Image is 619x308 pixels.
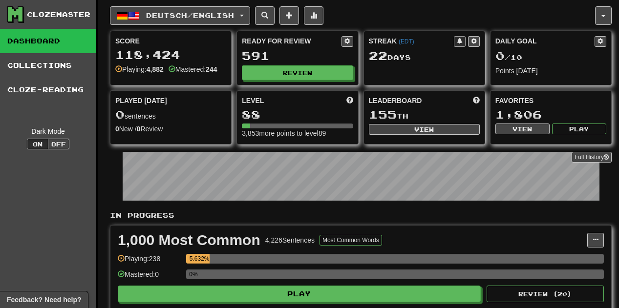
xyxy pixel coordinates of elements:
strong: 4,882 [147,65,164,73]
span: 0 [495,49,505,62]
strong: 0 [115,125,119,133]
button: More stats [304,6,323,25]
button: Review (20) [487,286,604,302]
div: Mastered: 0 [118,269,181,286]
div: Points [DATE] [495,66,606,76]
span: Score more points to level up [346,96,353,105]
div: 1,000 Most Common [118,233,260,247]
button: Deutsch/English [110,6,250,25]
a: (EDT) [399,38,414,45]
span: 0 [115,107,125,121]
div: Dark Mode [7,126,89,136]
button: View [369,124,480,135]
span: Leaderboard [369,96,422,105]
span: 22 [369,49,387,62]
button: Off [48,139,69,149]
div: sentences [115,108,226,121]
span: 155 [369,107,397,121]
div: Day s [369,50,480,62]
p: In Progress [110,210,612,220]
button: Most Common Words [320,235,382,246]
span: Level [242,96,264,105]
span: / 10 [495,53,522,62]
strong: 244 [206,65,217,73]
div: Score [115,36,226,46]
div: 5.632% [189,254,210,264]
div: Clozemaster [27,10,90,20]
strong: 0 [137,125,141,133]
div: 4,226 Sentences [265,235,315,245]
div: 591 [242,50,353,62]
button: Play [552,123,606,134]
div: 1,806 [495,108,606,121]
button: Review [242,65,353,80]
div: Streak [369,36,454,46]
button: On [27,139,48,149]
div: 118,424 [115,49,226,61]
div: Favorites [495,96,606,105]
div: Daily Goal [495,36,595,47]
span: Deutsch / English [146,11,234,20]
div: 3,853 more points to level 89 [242,128,353,138]
span: Open feedback widget [7,295,81,305]
button: Search sentences [255,6,275,25]
div: 88 [242,108,353,121]
div: Playing: [115,64,164,74]
div: Ready for Review [242,36,341,46]
div: Mastered: [169,64,217,74]
div: Playing: 238 [118,254,181,270]
a: Full History [572,152,612,163]
button: Add sentence to collection [279,6,299,25]
div: th [369,108,480,121]
span: Played [DATE] [115,96,167,105]
button: Play [118,286,481,302]
div: New / Review [115,124,226,134]
button: View [495,123,550,134]
span: This week in points, UTC [473,96,480,105]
